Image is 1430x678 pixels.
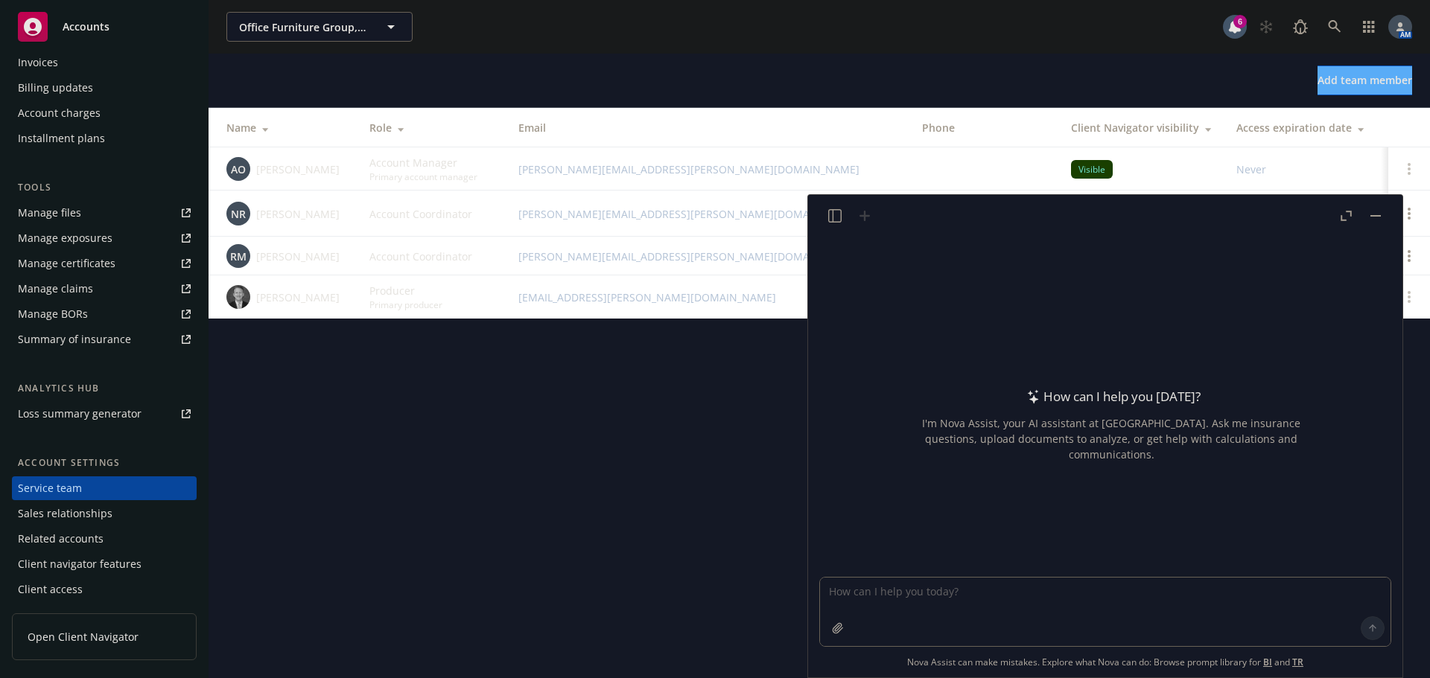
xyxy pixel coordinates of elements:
span: [PERSON_NAME] [256,249,340,264]
div: Account settings [12,455,197,470]
div: Name [226,120,346,135]
span: Producer [369,283,442,298]
a: Service team [12,476,197,500]
div: Summary of insurance [18,327,131,351]
a: TR [1292,656,1303,668]
a: Client access [12,578,197,601]
div: Manage BORs [18,302,88,326]
span: NR [231,206,246,222]
div: Role [369,120,495,135]
a: Account charges [12,101,197,125]
div: Email [518,120,898,135]
span: Primary account manager [369,170,477,183]
span: [PERSON_NAME][EMAIL_ADDRESS][PERSON_NAME][DOMAIN_NAME] [518,249,898,264]
span: Open Client Navigator [28,629,139,645]
a: Manage claims [12,277,197,301]
div: Manage claims [18,277,93,301]
span: AO [231,161,246,177]
span: [PERSON_NAME] [256,161,340,177]
a: Open options [1400,247,1418,265]
a: Client navigator features [12,552,197,576]
a: Loss summary generator [12,402,197,426]
div: Client navigator features [18,552,142,576]
span: [EMAIL_ADDRESS][PERSON_NAME][DOMAIN_NAME] [518,290,898,305]
a: Switch app [1354,12,1384,42]
div: Sales relationships [18,502,112,525]
div: Billing updates [18,76,93,100]
div: Client access [18,578,83,601]
div: Client Navigator visibility [1071,120,1213,135]
img: photo [226,285,250,309]
div: Access expiration date [1236,120,1376,135]
div: Analytics hub [12,381,197,396]
a: Manage files [12,201,197,225]
a: Search [1320,12,1350,42]
a: Billing updates [12,76,197,100]
a: Installment plans [12,127,197,150]
span: Primary producer [369,298,442,311]
span: Account Manager [369,155,477,170]
span: [PERSON_NAME][EMAIL_ADDRESS][PERSON_NAME][DOMAIN_NAME] [518,161,898,177]
div: 6 [1233,15,1247,28]
button: Add team member [1318,65,1412,95]
a: Summary of insurance [12,327,197,351]
a: Sales relationships [12,502,197,525]
a: Invoices [12,51,197,74]
span: Never [1236,161,1376,177]
span: Account Coordinator [369,249,472,264]
span: [PERSON_NAME] [256,290,340,305]
a: Related accounts [12,527,197,551]
a: BI [1263,656,1272,668]
a: Report a Bug [1286,12,1315,42]
span: RM [230,249,247,264]
span: Nova Assist can make mistakes. Explore what Nova can do: Browse prompt library for and [907,647,1303,677]
a: Manage BORs [12,302,197,326]
button: Office Furniture Group, LLC [226,12,413,42]
span: Accounts [63,21,109,33]
a: Manage certificates [12,252,197,275]
span: Office Furniture Group, LLC [239,19,368,35]
div: Manage exposures [18,226,112,250]
a: Manage exposures [12,226,197,250]
div: Related accounts [18,527,104,551]
div: Service team [18,476,82,500]
div: Visible [1071,160,1113,179]
div: Loss summary generator [18,402,142,426]
span: [PERSON_NAME] [256,206,340,222]
span: Account Coordinator [369,206,472,222]
div: I'm Nova Assist, your AI assistant at [GEOGRAPHIC_DATA]. Ask me insurance questions, upload docum... [902,415,1321,462]
a: Open options [1400,205,1418,223]
div: How can I help you [DATE]? [1023,387,1201,406]
div: Invoices [18,51,58,74]
div: Phone [922,120,1047,135]
div: Installment plans [18,127,105,150]
div: Manage files [18,201,81,225]
div: Account charges [18,101,101,125]
a: Accounts [12,6,197,48]
span: Add team member [1318,73,1412,87]
span: [PERSON_NAME][EMAIL_ADDRESS][PERSON_NAME][DOMAIN_NAME] [518,206,898,222]
a: Start snowing [1251,12,1281,42]
div: Tools [12,180,197,195]
div: Manage certificates [18,252,115,275]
